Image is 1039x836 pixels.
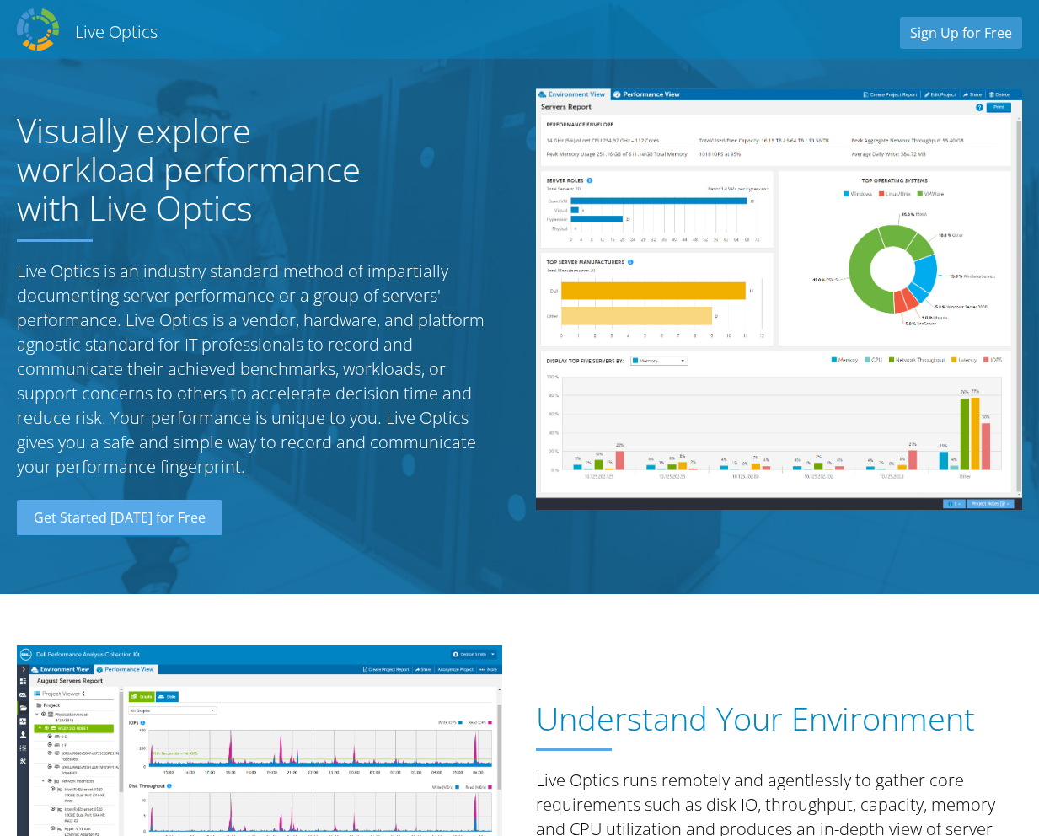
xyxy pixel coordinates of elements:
h1: Visually explore workload performance with Live Optics [17,111,396,228]
h1: Understand Your Environment [536,700,1013,737]
p: Live Optics is an industry standard method of impartially documenting server performance or a gro... [17,259,502,479]
a: Sign Up for Free [900,17,1022,49]
img: Dell Dpack [17,8,59,51]
img: Server Report [536,88,1021,510]
h2: Live Optics [75,20,158,43]
a: Get Started [DATE] for Free [17,500,222,537]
